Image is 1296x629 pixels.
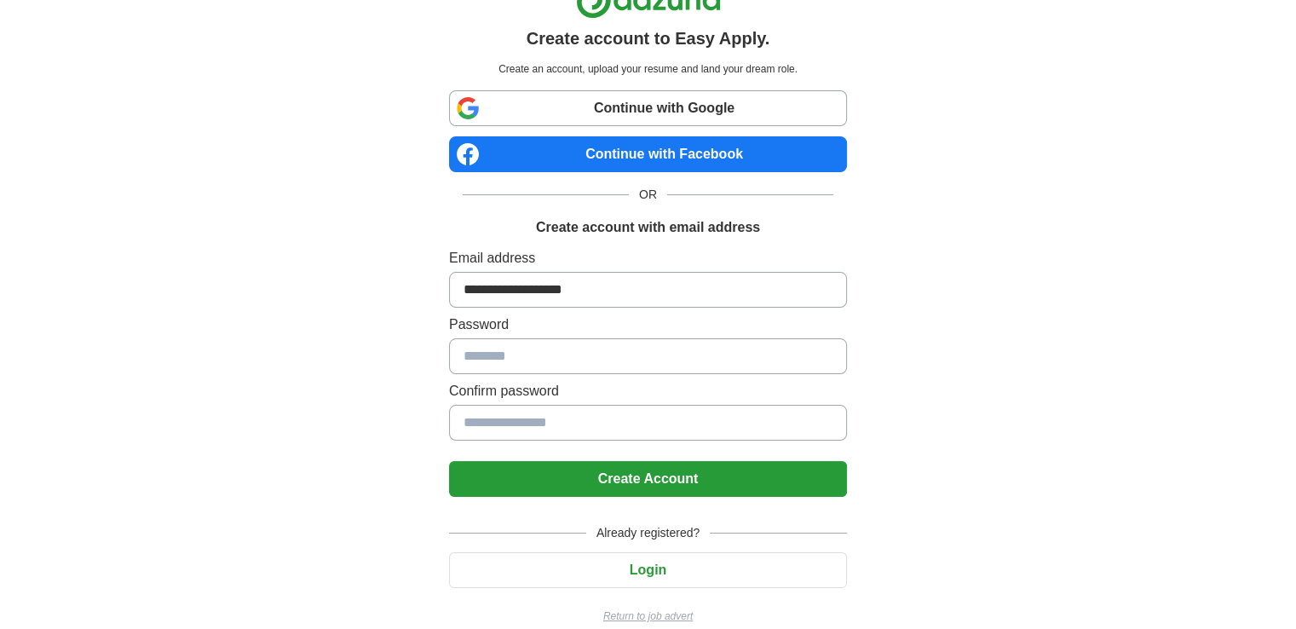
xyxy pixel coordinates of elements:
[449,314,847,335] label: Password
[536,217,760,238] h1: Create account with email address
[586,524,710,542] span: Already registered?
[449,563,847,577] a: Login
[449,381,847,401] label: Confirm password
[449,461,847,497] button: Create Account
[452,61,844,77] p: Create an account, upload your resume and land your dream role.
[449,552,847,588] button: Login
[449,136,847,172] a: Continue with Facebook
[449,248,847,268] label: Email address
[449,90,847,126] a: Continue with Google
[527,26,770,51] h1: Create account to Easy Apply.
[629,186,667,204] span: OR
[449,609,847,624] a: Return to job advert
